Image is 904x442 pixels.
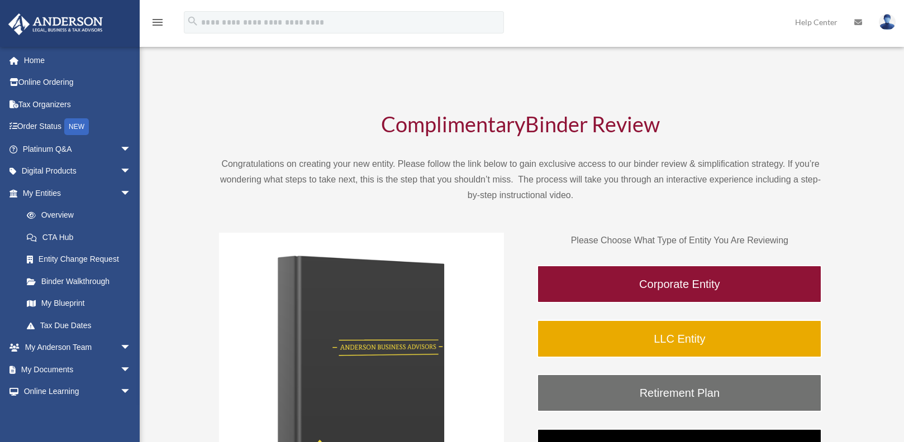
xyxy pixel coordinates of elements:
[381,111,525,137] span: Complimentary
[16,226,148,248] a: CTA Hub
[8,381,148,403] a: Online Learningarrow_drop_down
[120,337,142,359] span: arrow_drop_down
[16,248,148,271] a: Entity Change Request
[879,14,896,30] img: User Pic
[8,337,148,359] a: My Anderson Teamarrow_drop_down
[120,402,142,425] span: arrow_drop_down
[8,358,148,381] a: My Documentsarrow_drop_down
[5,13,106,35] img: Anderson Advisors Platinum Portal
[8,49,148,71] a: Home
[151,16,164,29] i: menu
[8,116,148,138] a: Order StatusNEW
[8,402,148,425] a: Billingarrow_drop_down
[8,71,148,94] a: Online Ordering
[8,93,148,116] a: Tax Organizers
[120,358,142,381] span: arrow_drop_down
[187,15,199,27] i: search
[219,156,822,203] p: Congratulations on creating your new entity. Please follow the link below to gain exclusive acces...
[8,138,148,160] a: Platinum Q&Aarrow_drop_down
[64,118,89,135] div: NEW
[8,160,148,182] a: Digital Productsarrow_drop_down
[537,233,822,248] p: Please Choose What Type of Entity You Are Reviewing
[120,160,142,183] span: arrow_drop_down
[120,381,142,403] span: arrow_drop_down
[537,265,822,303] a: Corporate Entity
[16,204,148,227] a: Overview
[16,314,148,337] a: Tax Due Dates
[120,138,142,161] span: arrow_drop_down
[537,374,822,412] a: Retirement Plan
[120,182,142,205] span: arrow_drop_down
[151,20,164,29] a: menu
[537,320,822,358] a: LLC Entity
[525,111,660,137] span: Binder Review
[16,292,148,315] a: My Blueprint
[16,270,142,292] a: Binder Walkthrough
[8,182,148,204] a: My Entitiesarrow_drop_down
